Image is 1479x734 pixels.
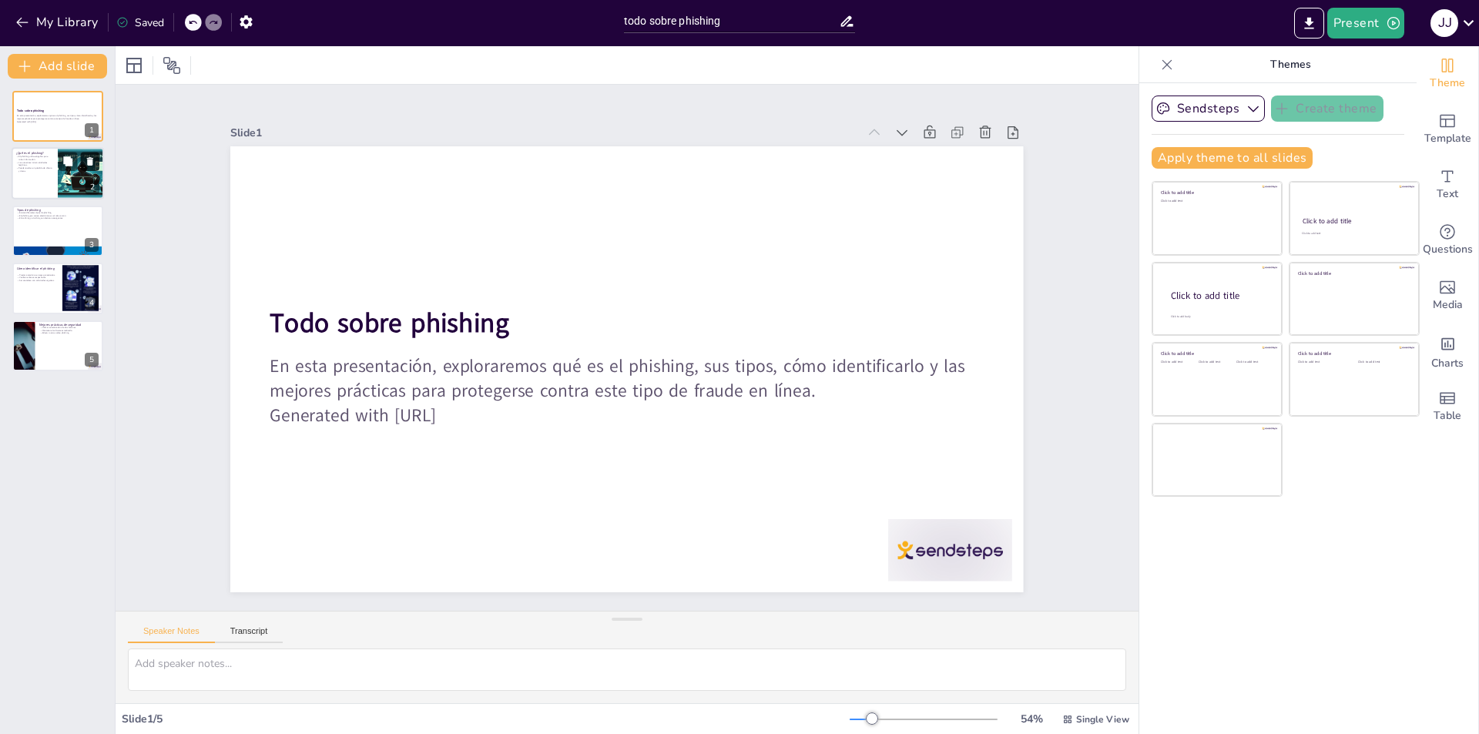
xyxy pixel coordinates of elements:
[1236,360,1271,364] div: Click to add text
[85,296,99,310] div: 4
[1171,315,1268,319] div: Click to add body
[16,161,53,166] p: Los atacantes imitan entidades legítimas.
[1161,199,1271,203] div: Click to add text
[1171,290,1269,303] div: Click to add title
[464,10,732,704] p: En esta presentación, exploraremos qué es el phishing, sus tipos, cómo identificarlo y las mejore...
[81,152,99,171] button: Delete Slide
[1417,379,1478,434] div: Add a table
[17,115,99,120] p: En esta presentación, exploraremos qué es el phishing, sus tipos, cómo identificarlo y las mejore...
[1199,360,1233,364] div: Click to add text
[17,277,58,280] p: Verificar enlaces sospechosos.
[59,152,77,171] button: Duplicate Slide
[17,266,58,271] p: Cómo identificar el phishing
[1431,355,1464,372] span: Charts
[1417,102,1478,157] div: Add ready made slides
[39,326,99,329] p: Utilizar autenticación de dos factores.
[16,167,53,173] p: Puede resultar en pérdida de dinero y datos.
[1298,270,1408,276] div: Click to add title
[17,120,99,123] p: Generated with [URL]
[39,331,99,334] p: Educar a otros sobre phishing.
[12,10,105,35] button: My Library
[1417,323,1478,379] div: Add charts and graphs
[122,53,146,78] div: Layout
[8,54,107,79] button: Add slide
[39,329,99,332] p: Mantener el software actualizado.
[215,626,283,643] button: Transcript
[1327,8,1404,39] button: Present
[1437,186,1458,203] span: Text
[1358,360,1407,364] div: Click to add text
[441,25,684,712] p: Generated with [URL]
[1161,350,1271,357] div: Click to add title
[1294,8,1324,39] button: Export to PowerPoint
[1298,350,1408,357] div: Click to add title
[1417,268,1478,323] div: Add images, graphics, shapes or video
[1423,241,1473,258] span: Questions
[1430,9,1458,37] div: J J
[12,263,103,313] div: 4
[116,15,164,30] div: Saved
[85,238,99,252] div: 3
[1152,147,1313,169] button: Apply theme to all slides
[1430,8,1458,39] button: J J
[17,280,58,283] p: Ser cauteloso con solicitudes urgentes.
[1417,46,1478,102] div: Change the overall theme
[39,322,99,327] p: Mejores prácticas de seguridad
[17,273,58,277] p: Prestar atención a errores gramaticales.
[1161,360,1196,364] div: Click to add text
[1434,407,1461,424] span: Table
[1417,213,1478,268] div: Get real-time input from your audience
[12,320,103,371] div: 5
[16,152,53,156] p: ¿Qué es el phishing?
[85,123,99,137] div: 1
[86,181,99,195] div: 2
[163,56,181,75] span: Position
[12,206,103,256] div: 3
[1013,712,1050,726] div: 54 %
[1179,46,1401,83] p: Themes
[1152,96,1265,122] button: Sendsteps
[1433,297,1463,313] span: Media
[17,109,45,113] strong: Todo sobre phishing
[1303,216,1405,226] div: Click to add title
[624,10,839,32] input: Insert title
[16,156,53,161] p: El phishing utiliza engaños para robar información.
[12,148,104,200] div: 2
[17,217,99,220] p: El smishing y el vishing son tácticas emergentes.
[128,626,215,643] button: Speaker Notes
[1430,75,1465,92] span: Theme
[1271,96,1383,122] button: Create theme
[1298,360,1347,364] div: Click to add text
[1417,157,1478,213] div: Add text boxes
[1076,713,1129,726] span: Single View
[17,208,99,213] p: Tipos de phishing
[12,91,103,142] div: 1
[17,214,99,217] p: El phishing por correo electrónico es el más común.
[1161,189,1271,196] div: Click to add title
[1302,232,1404,236] div: Click to add text
[1424,130,1471,147] span: Template
[85,353,99,367] div: 5
[17,211,99,214] p: Existen diferentes tipos de phishing.
[122,712,850,726] div: Slide 1 / 5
